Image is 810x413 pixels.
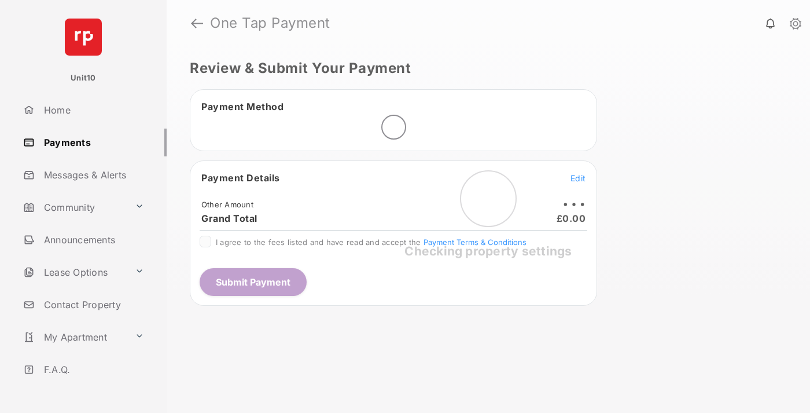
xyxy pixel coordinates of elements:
[404,244,572,258] span: Checking property settings
[19,129,167,156] a: Payments
[65,19,102,56] img: svg+xml;base64,PHN2ZyB4bWxucz0iaHR0cDovL3d3dy53My5vcmcvMjAwMC9zdmciIHdpZHRoPSI2NCIgaGVpZ2h0PSI2NC...
[19,193,130,221] a: Community
[19,291,167,319] a: Contact Property
[19,258,130,286] a: Lease Options
[19,356,167,383] a: F.A.Q.
[19,323,130,351] a: My Apartment
[19,96,167,124] a: Home
[19,161,167,189] a: Messages & Alerts
[71,72,96,84] p: Unit10
[19,226,167,254] a: Announcements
